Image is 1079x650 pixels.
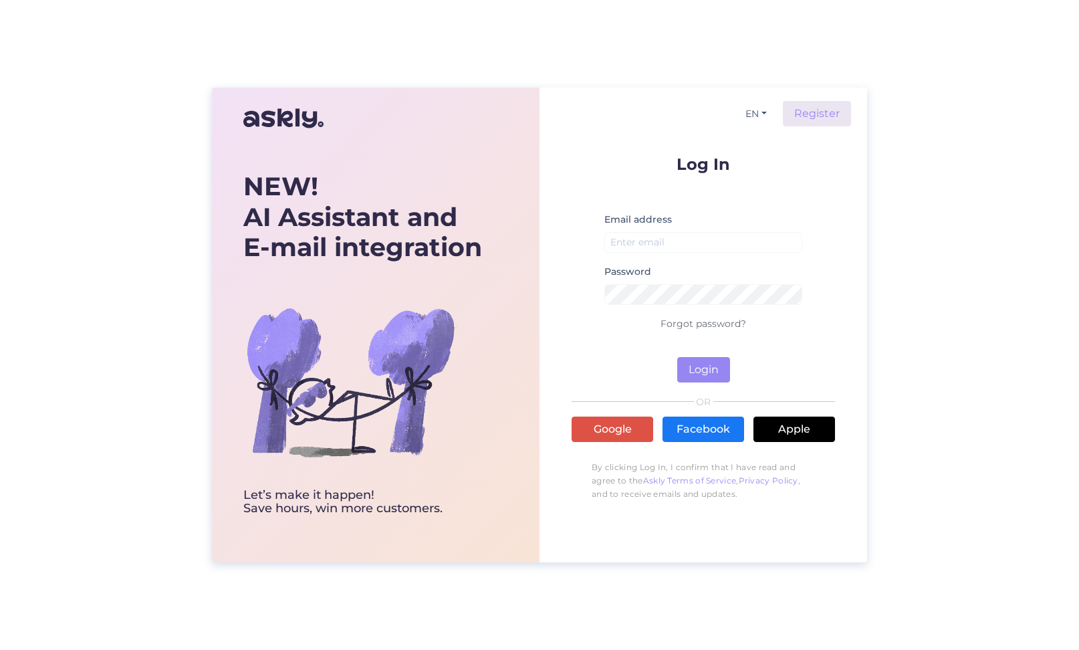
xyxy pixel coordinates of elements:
[604,213,672,227] label: Email address
[572,454,835,508] p: By clicking Log In, I confirm that I have read and agree to the , , and to receive emails and upd...
[243,171,318,202] b: NEW!
[677,357,730,383] button: Login
[739,475,798,485] a: Privacy Policy
[604,232,802,253] input: Enter email
[783,101,851,126] a: Register
[243,489,482,516] div: Let’s make it happen! Save hours, win more customers.
[572,417,653,442] a: Google
[661,318,746,330] a: Forgot password?
[740,104,772,124] button: EN
[572,156,835,173] p: Log In
[694,397,713,407] span: OR
[604,265,651,279] label: Password
[243,275,457,489] img: bg-askly
[643,475,737,485] a: Askly Terms of Service
[243,102,324,134] img: Askly
[753,417,835,442] a: Apple
[243,171,482,263] div: AI Assistant and E-mail integration
[663,417,744,442] a: Facebook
